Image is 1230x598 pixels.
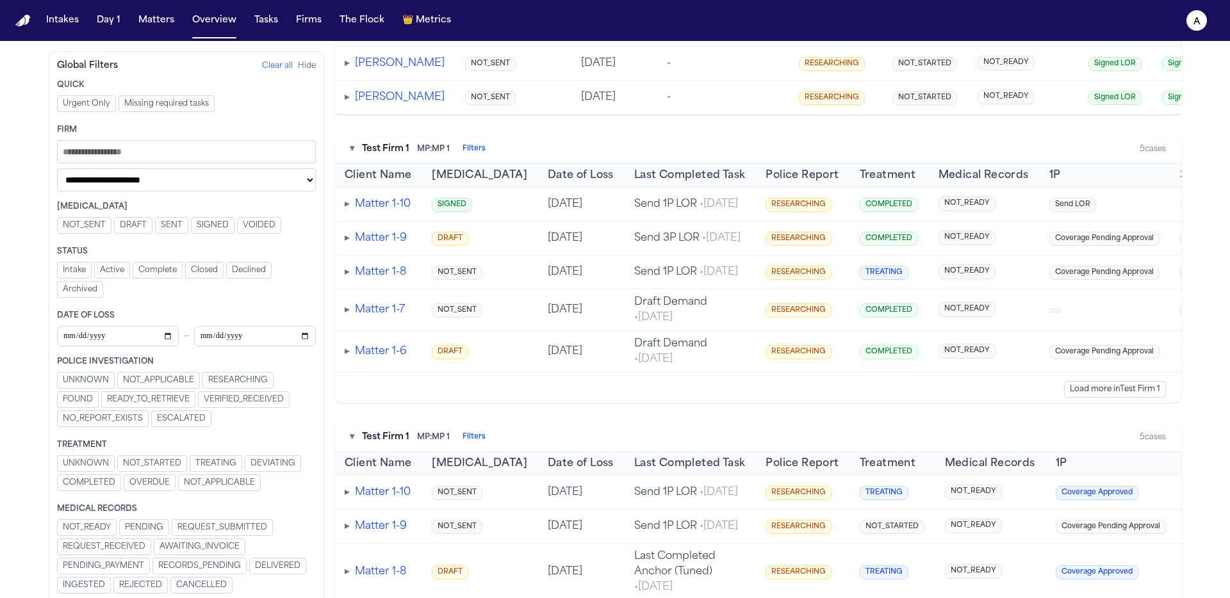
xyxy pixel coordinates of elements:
[537,187,624,221] td: [DATE]
[57,246,316,257] div: Status
[697,267,738,277] span: • [DATE]
[63,542,145,552] span: REQUEST_RECEIVED
[892,91,957,106] span: NOT_STARTED
[57,202,316,212] div: [MEDICAL_DATA]
[945,519,1002,533] span: NOT_READY
[249,9,283,32] button: Tasks
[1049,168,1061,183] button: 1P
[119,95,215,112] button: Missing required tasks
[123,458,181,469] span: NOT_STARTED
[634,582,673,592] span: • [DATE]
[355,90,445,105] button: [PERSON_NAME]
[345,485,350,500] button: Expand tasks
[432,456,527,471] button: [MEDICAL_DATA]
[860,198,918,213] span: COMPLETED
[939,302,996,317] span: NOT_READY
[334,9,389,32] button: The Flock
[172,519,273,536] button: REQUEST_SUBMITTED
[57,168,316,191] select: Managing paralegal
[125,522,163,533] span: PENDING
[766,565,832,580] span: RESEARCHING
[766,486,832,501] span: RESEARCHING
[860,456,916,471] button: Treatment
[345,521,350,531] span: ▸
[345,567,350,577] span: ▸
[799,57,865,72] span: RESEARCHING
[1162,91,1215,106] span: Signed LOR
[945,456,1035,471] span: Medical Records
[634,233,741,243] span: Send 3P LOR
[63,478,115,488] span: COMPLETED
[63,458,109,469] span: UNKNOWN
[1140,432,1166,442] div: 5 cases
[243,220,275,230] span: VOIDED
[548,456,614,471] span: Date of Loss
[432,232,468,246] span: DRAFT
[117,372,200,389] button: NOT_APPLICABLE
[432,520,482,535] span: NOT_SENT
[345,90,350,105] button: Expand tasks
[1180,232,1227,246] span: Send LOR
[161,220,183,230] span: SENT
[119,580,162,590] span: REJECTED
[15,15,31,27] img: Finch Logo
[63,414,143,424] span: NO_REPORT_EXISTS
[120,220,147,230] span: DRAFT
[537,221,624,255] td: [DATE]
[548,168,614,183] span: Date of Loss
[63,220,106,230] span: NOT_SENT
[634,551,716,592] span: Last Completed Anchor (Tuned)
[345,233,350,243] span: ▸
[345,267,350,277] span: ▸
[63,284,97,295] span: Archived
[345,56,350,71] button: Expand tasks
[249,558,306,574] button: DELIVERED
[57,80,316,90] div: Quick
[1088,91,1142,106] span: Signed LOR
[237,217,281,234] button: VOIDED
[57,455,115,472] button: UNKNOWN
[154,538,245,555] button: AWAITING_INVOICE
[362,431,409,444] span: Test Firm 1
[1180,168,1194,183] span: 3P
[345,92,350,102] span: ▸
[57,410,149,427] button: NO_REPORT_EXISTS
[202,372,274,389] button: RESEARCHING
[697,487,738,497] span: • [DATE]
[432,168,527,183] span: [MEDICAL_DATA]
[417,144,450,154] span: MP: MP 1
[978,56,1035,70] span: NOT_READY
[124,99,209,109] span: Missing required tasks
[634,487,738,497] span: Send 1P LOR
[226,262,272,279] button: Declined
[537,255,624,289] td: [DATE]
[57,372,115,389] button: UNKNOWN
[860,520,924,535] span: NOT_STARTED
[634,339,707,364] span: Draft Demand
[191,217,234,234] button: SIGNED
[262,61,293,71] button: Clear all
[432,303,482,318] span: NOT_SENT
[129,478,170,488] span: OVERDUE
[355,230,407,246] button: Matter 1-9
[355,264,406,280] button: Matter 1-8
[634,312,673,323] span: • [DATE]
[939,264,996,279] span: NOT_READY
[291,9,327,32] button: Firms
[766,303,832,318] span: RESEARCHING
[397,9,456,32] button: crownMetrics
[345,487,350,497] span: ▸
[766,232,832,246] span: RESEARCHING
[185,262,224,279] button: Closed
[345,302,350,318] button: Expand tasks
[198,391,290,408] button: VERIFIED_RECEIVED
[657,46,789,80] td: -
[463,432,486,442] button: Filters
[945,485,1002,499] span: NOT_READY
[345,456,411,471] span: Client Name
[634,354,673,364] span: • [DATE]
[799,91,865,106] span: RESEARCHING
